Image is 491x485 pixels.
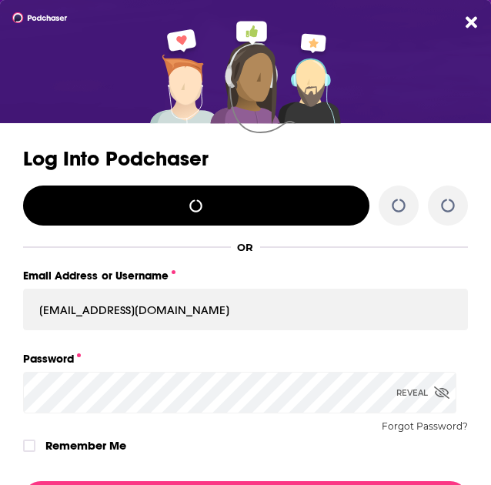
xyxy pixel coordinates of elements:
img: Podchaser - Follow, Share and Rate Podcasts [12,12,68,23]
label: Email Address or Username [23,266,468,286]
label: Password [23,349,468,369]
h3: Log Into Podchaser [23,148,468,170]
label: Remember Me [45,435,126,457]
div: OR [237,241,253,253]
button: Forgot Password? [382,421,468,432]
div: Reveal [396,372,449,413]
input: Email Address or Username [23,289,468,330]
a: Podchaser - Follow, Share and Rate Podcasts [12,12,40,23]
button: Close Button [466,14,477,31]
